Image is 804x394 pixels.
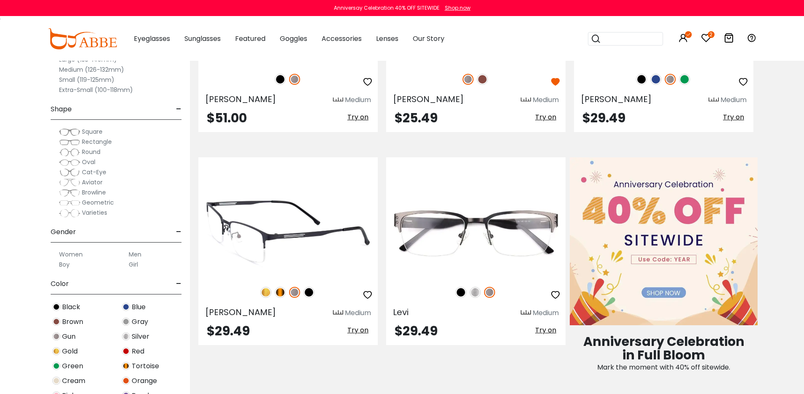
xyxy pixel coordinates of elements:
[51,274,69,294] span: Color
[132,346,144,356] span: Red
[132,376,157,386] span: Orange
[3,47,51,54] abbr: Enabling validation will send analytics events to the Bazaarvoice validation service. If an event...
[441,4,471,11] a: Shop now
[470,287,481,298] img: Silver
[393,93,464,105] span: [PERSON_NAME]
[521,97,531,103] img: size ruler
[122,347,130,355] img: Red
[275,74,286,85] img: Black
[122,332,130,340] img: Silver
[322,34,362,43] span: Accessories
[533,95,559,105] div: Medium
[207,109,247,127] span: $51.00
[82,178,103,186] span: Aviator
[51,222,76,242] span: Gender
[345,112,371,123] button: Try on
[570,157,758,325] img: Anniversary Celebration
[289,74,300,85] img: Gun
[345,325,371,336] button: Try on
[303,287,314,298] img: Black
[62,317,83,327] span: Brown
[52,332,60,340] img: Gun
[132,302,146,312] span: Blue
[665,74,676,85] img: Gun
[535,325,556,335] span: Try on
[129,259,138,270] label: Girl
[52,303,60,311] img: Black
[3,47,51,54] a: Enable Validation
[59,209,80,218] img: Varieties.png
[376,34,398,43] span: Lenses
[333,97,343,103] img: size ruler
[345,308,371,318] div: Medium
[82,138,112,146] span: Rectangle
[709,97,719,103] img: size ruler
[52,318,60,326] img: Brown
[122,303,130,311] img: Blue
[59,259,70,270] label: Boy
[59,85,133,95] label: Extra-Small (100-118mm)
[132,361,159,371] span: Tortoise
[723,112,744,122] span: Try on
[535,112,556,122] span: Try on
[275,287,286,298] img: Tortoise
[82,208,107,217] span: Varieties
[445,4,471,12] div: Shop now
[52,347,60,355] img: Gold
[533,325,559,336] button: Try on
[333,310,343,316] img: size ruler
[463,74,474,85] img: Gun
[59,249,83,259] label: Women
[521,310,531,316] img: size ruler
[345,95,371,105] div: Medium
[82,127,103,136] span: Square
[82,168,106,176] span: Cat-Eye
[583,332,744,364] span: Anniversary Celebration in Full Bloom
[62,332,76,342] span: Gun
[455,287,466,298] img: Black
[260,287,271,298] img: Gold
[176,274,181,294] span: -
[59,128,80,136] img: Square.png
[122,377,130,385] img: Orange
[129,249,141,259] label: Men
[235,34,265,43] span: Featured
[59,168,80,177] img: Cat-Eye.png
[82,148,100,156] span: Round
[533,308,559,318] div: Medium
[477,74,488,85] img: Brown
[393,306,409,318] span: Levi
[198,188,378,278] img: Gun Gabriel - Metal ,Adjust Nose Pads
[484,287,495,298] img: Gun
[176,99,181,119] span: -
[62,376,85,386] span: Cream
[395,322,438,340] span: $29.49
[48,28,117,49] img: abbeglasses.com
[3,20,123,34] h5: Bazaarvoice Analytics content is not detected on this page.
[289,287,300,298] img: Gun
[205,306,276,318] span: [PERSON_NAME]
[59,75,114,85] label: Small (119-125mm)
[82,188,106,197] span: Browline
[59,148,80,157] img: Round.png
[597,362,730,372] span: Mark the moment with 40% off sitewide.
[122,362,130,370] img: Tortoise
[334,4,439,12] div: Anniversay Celebration 40% OFF SITEWIDE
[59,178,80,187] img: Aviator.png
[62,302,80,312] span: Black
[720,95,747,105] div: Medium
[51,99,72,119] span: Shape
[132,332,149,342] span: Silver
[636,74,647,85] img: Black
[395,109,438,127] span: $25.49
[82,198,114,207] span: Geometric
[582,109,625,127] span: $29.49
[720,112,747,123] button: Try on
[59,199,80,207] img: Geometric.png
[386,188,566,278] img: Gun Levi - Metal ,Adjust Nose Pads
[650,74,661,85] img: Blue
[132,317,148,327] span: Gray
[62,346,78,356] span: Gold
[122,318,130,326] img: Gray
